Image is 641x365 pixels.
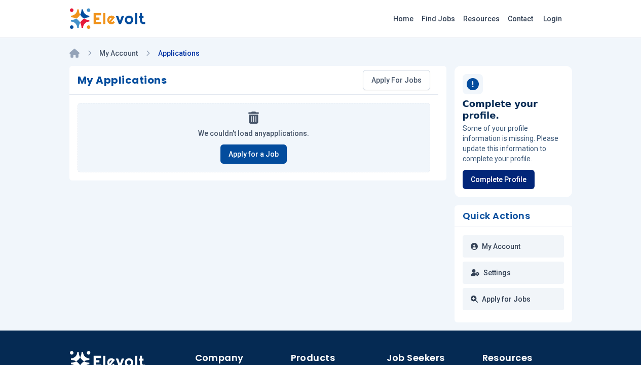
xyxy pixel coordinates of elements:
img: Elevolt [69,8,145,29]
iframe: Chat Widget [590,316,641,365]
h2: My Applications [78,73,167,87]
a: My Account [463,235,564,258]
p: Some of your profile information is missing. Please update this information to complete your prof... [463,123,564,164]
h3: Quick Actions [463,211,564,221]
a: Login [537,9,568,29]
a: Settings [463,262,564,284]
h4: Resources [482,351,572,365]
a: Apply For Jobs [363,70,430,90]
h6: Complete your profile. [463,98,564,121]
h4: Job Seekers [387,351,476,365]
h4: Products [291,351,381,365]
a: Apply for a Job [220,144,287,164]
a: Apply for Jobs [463,288,564,310]
p: We couldn't load any applications . [198,128,309,138]
a: Complete Profile [463,170,535,189]
a: Find Jobs [418,11,459,27]
a: Resources [459,11,504,27]
a: Applications [158,49,200,57]
h4: Company [195,351,285,365]
a: Home [389,11,418,27]
a: My Account [99,49,138,57]
a: Contact [504,11,537,27]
